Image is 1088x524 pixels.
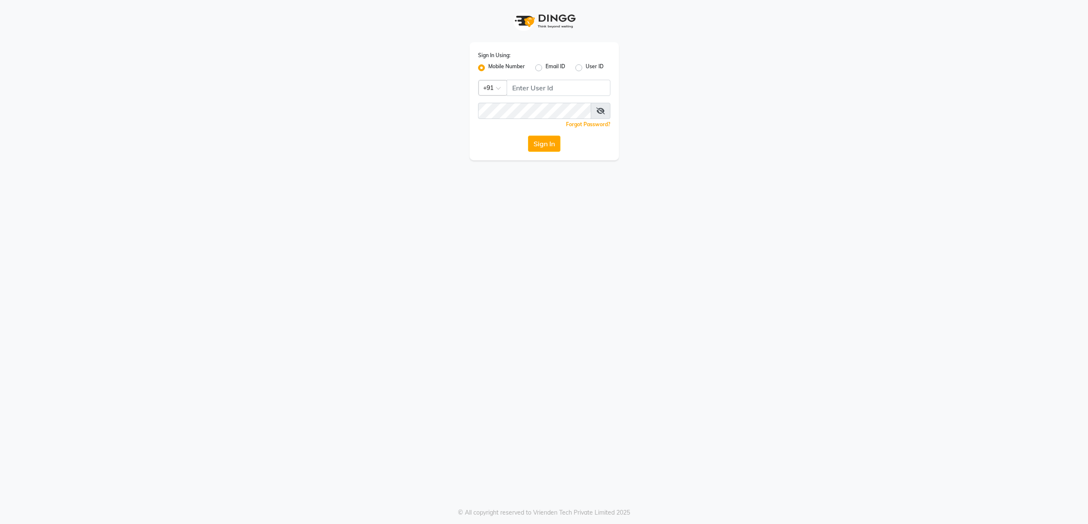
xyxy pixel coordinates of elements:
label: Email ID [545,63,565,73]
input: Username [507,80,610,96]
a: Forgot Password? [566,121,610,127]
label: Mobile Number [488,63,525,73]
input: Username [478,103,591,119]
button: Sign In [528,136,560,152]
img: logo1.svg [510,9,578,34]
label: User ID [586,63,604,73]
label: Sign In Using: [478,52,510,59]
